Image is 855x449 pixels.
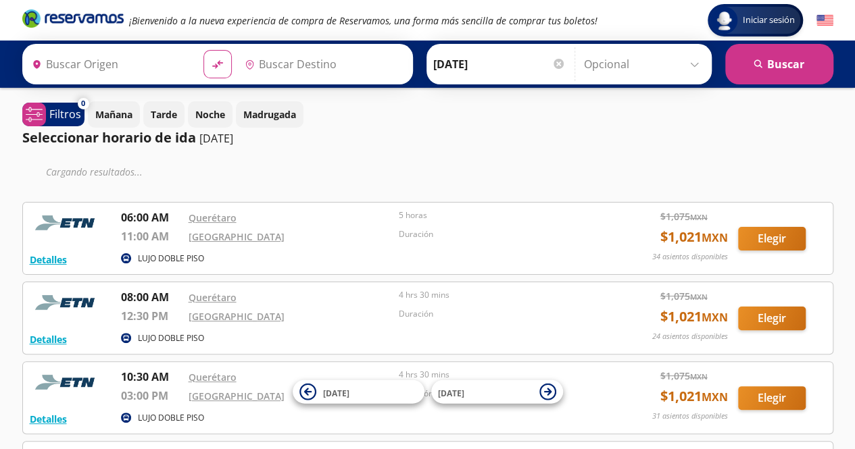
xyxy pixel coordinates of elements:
[121,228,182,244] p: 11:00 AM
[30,369,104,396] img: RESERVAMOS
[738,307,806,330] button: Elegir
[738,227,806,250] button: Elegir
[195,107,225,122] p: Noche
[399,308,603,320] p: Duración
[189,371,237,384] a: Querétaro
[46,165,143,178] em: Cargando resultados ...
[189,390,285,402] a: [GEOGRAPHIC_DATA]
[121,289,182,305] p: 08:00 AM
[399,228,603,240] p: Duración
[660,307,728,327] span: $ 1,021
[138,332,204,344] p: LUJO DOBLE PISO
[702,310,728,325] small: MXN
[660,386,728,406] span: $ 1,021
[702,230,728,245] small: MXN
[189,230,285,243] a: [GEOGRAPHIC_DATA]
[88,101,140,128] button: Mañana
[26,47,193,81] input: Buscar Origen
[652,331,728,342] p: 24 asientos disponibles
[189,211,237,224] a: Querétaro
[30,253,67,267] button: Detalles
[30,332,67,346] button: Detalles
[121,209,182,226] p: 06:00 AM
[188,101,233,128] button: Noche
[236,101,303,128] button: Madrugada
[121,369,182,385] p: 10:30 AM
[121,388,182,404] p: 03:00 PM
[816,12,833,29] button: English
[652,251,728,263] p: 34 asientos disponibles
[95,107,132,122] p: Mañana
[138,412,204,424] p: LUJO DOBLE PISO
[143,101,185,128] button: Tarde
[738,386,806,410] button: Elegir
[438,387,464,398] span: [DATE]
[49,106,81,122] p: Filtros
[660,227,728,247] span: $ 1,021
[22,8,124,28] i: Brand Logo
[243,107,296,122] p: Madrugada
[138,253,204,265] p: LUJO DOBLE PISO
[81,98,85,109] span: 0
[690,292,708,302] small: MXN
[660,209,708,223] span: $ 1,075
[690,371,708,381] small: MXN
[433,47,566,81] input: Elegir Fecha
[199,130,233,147] p: [DATE]
[399,369,603,381] p: 4 hrs 30 mins
[323,387,349,398] span: [DATE]
[399,289,603,301] p: 4 hrs 30 mins
[22,128,196,148] p: Seleccionar horario de ida
[293,380,424,404] button: [DATE]
[22,103,84,126] button: 0Filtros
[129,14,597,27] em: ¡Bienvenido a la nueva experiencia de compra de Reservamos, una forma más sencilla de comprar tus...
[30,412,67,426] button: Detalles
[121,308,182,324] p: 12:30 PM
[737,14,800,27] span: Iniciar sesión
[189,310,285,323] a: [GEOGRAPHIC_DATA]
[239,47,406,81] input: Buscar Destino
[151,107,177,122] p: Tarde
[690,212,708,222] small: MXN
[30,209,104,236] img: RESERVAMOS
[30,289,104,316] img: RESERVAMOS
[725,44,833,84] button: Buscar
[660,369,708,383] span: $ 1,075
[22,8,124,32] a: Brand Logo
[189,291,237,304] a: Querétaro
[399,209,603,221] p: 5 horas
[652,411,728,422] p: 31 asientos disponibles
[431,380,563,404] button: [DATE]
[584,47,705,81] input: Opcional
[660,289,708,303] span: $ 1,075
[702,390,728,404] small: MXN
